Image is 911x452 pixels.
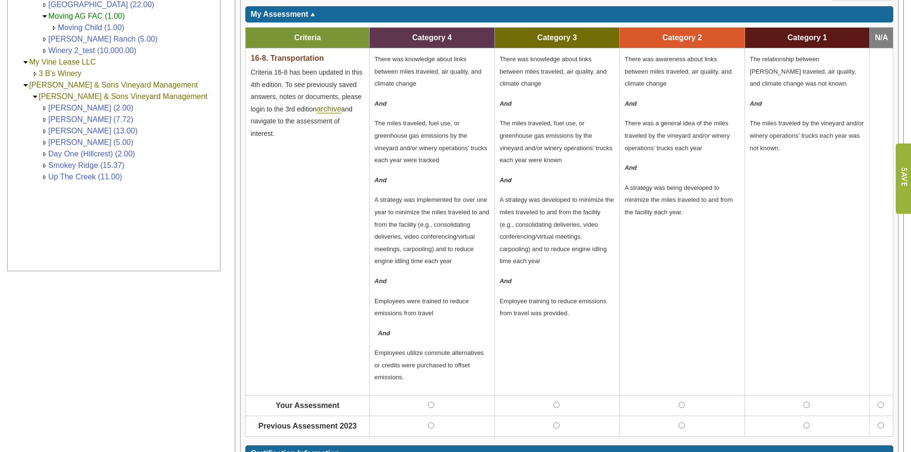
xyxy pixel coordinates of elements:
a: [PERSON_NAME] (13.00) [48,127,138,135]
img: sort_arrow_up.gif [310,13,315,16]
em: And [374,277,386,285]
span: My Assessment [251,10,308,18]
span: Previous Assessment 2023 [258,422,357,430]
em: And [500,100,512,107]
em: And [378,330,390,337]
span: A strategy was being developed to minimize the miles traveled to and from the facility each year. [625,184,733,216]
span: Criteria 16-8 has been updated in this 4th edition. To see previously saved answers, notes or doc... [251,68,362,137]
span: Your Assessment [275,401,339,409]
td: N/A [870,28,893,48]
span: Employee training to reduce emissions from travel was provided. [500,298,606,317]
div: Click to toggle my assessment information [245,6,893,22]
em: And [625,164,637,171]
em: And [500,176,512,184]
span: Employees were trained to reduce emissions from travel [374,298,469,317]
td: Category 1 [745,28,870,48]
a: [PERSON_NAME] & Sons Vineyard Management [29,81,198,89]
a: Moving Child (1.00) [58,23,124,32]
span: There was knowledge about links between miles traveled, air quality, and climate change [374,55,482,87]
input: Submit [895,143,911,214]
span: There was a general idea of the miles traveled by the vineyard and/or winery operations’ trucks e... [625,120,730,151]
a: Smokey Ridge (15.37) [48,161,124,169]
td: Category 4 [370,28,495,48]
td: Category 2 [620,28,745,48]
em: And [500,277,512,285]
span: Employees utilize commute alternatives or credits were purchased to offset emissions. [374,349,483,381]
em: And [750,100,762,107]
img: Collapse <span style='color: green;'>Moving AG FAC (1.00)</span> [41,13,48,20]
span: Criteria [294,33,321,42]
a: archive [317,105,341,113]
img: Collapse My Vine Lease LLC [22,59,29,66]
span: The relationship between [PERSON_NAME] traveled, air quality, and climate change was not known [750,55,856,87]
td: Category 3 [494,28,620,48]
a: Day One (Hillcrest) (2.00) [48,150,135,158]
em: And [374,100,386,107]
span: There was knowledge about links between miles traveled, air quality, and climate change [500,55,607,87]
a: 3 B's Winery [39,69,81,77]
span: There was awareness about links between miles traveled, air quality, and climate change [625,55,732,87]
em: And [625,100,637,107]
span: A strategy was developed to minimize the miles traveled to and from the facility (e.g., consolida... [500,196,614,265]
a: [PERSON_NAME] & Sons Vineyard Management [39,92,208,100]
img: Collapse Valdez & Sons Vineyard Management [22,82,29,89]
img: Collapse Valdez & Sons Vineyard Management [32,93,39,100]
em: And [374,176,386,184]
span: The miles traveled, fuel use, or greenhouse gas emissions by the vineyard and/or winery operation... [374,120,487,164]
a: [PERSON_NAME] Ranch (5.00) [48,35,158,43]
a: Winery 2_test (10,000.00) [48,46,136,55]
a: [PERSON_NAME] (2.00) [48,104,133,112]
a: My Vine Lease LLC [29,58,96,66]
a: Moving AG FAC (1.00) [48,12,125,20]
span: A strategy was implemented for over one year to minimize the miles traveled to and from the facil... [374,196,489,265]
a: [PERSON_NAME] (7.72) [48,115,133,123]
span: The miles traveled by the vineyard and/or winery operations’ trucks each year was not known. [750,120,864,151]
span: 16-8. Transportation [251,54,324,62]
a: Up The Creek (11.00) [48,173,122,181]
span: The miles traveled, fuel use, or greenhouse gas emissions by the vineyard and/or winery operation... [500,120,613,164]
a: [GEOGRAPHIC_DATA] (22.00) [48,0,154,9]
a: [PERSON_NAME] (5.00) [48,138,133,146]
